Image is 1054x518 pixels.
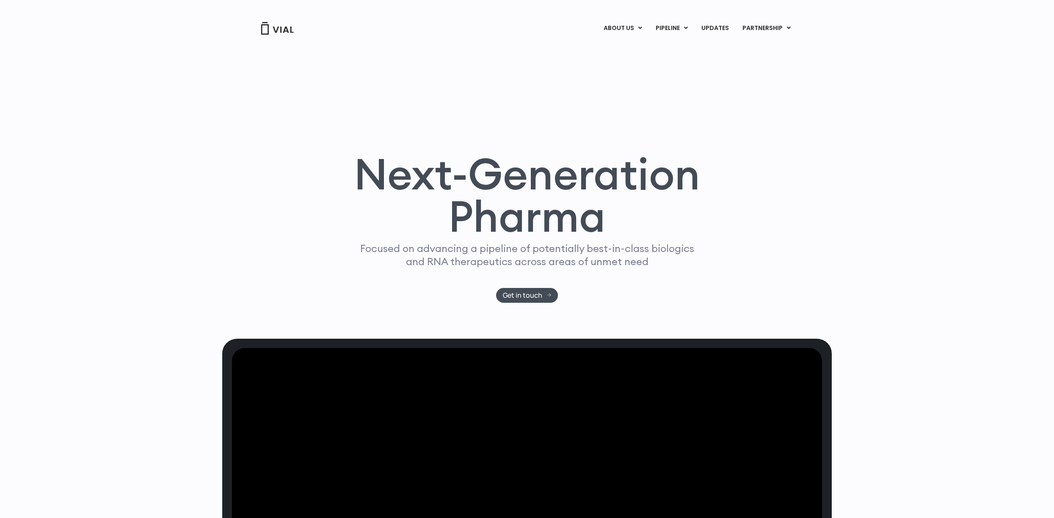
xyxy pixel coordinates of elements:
[260,22,294,35] img: Vial Logo
[736,21,797,36] a: PARTNERSHIPMenu Toggle
[496,288,558,303] a: Get in touch
[356,242,698,268] p: Focused on advancing a pipeline of potentially best-in-class biologics and RNA therapeutics acros...
[344,153,710,238] h1: Next-Generation Pharma
[695,21,735,36] a: UPDATES
[649,21,694,36] a: PIPELINEMenu Toggle
[503,292,542,299] span: Get in touch
[597,21,648,36] a: ABOUT USMenu Toggle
